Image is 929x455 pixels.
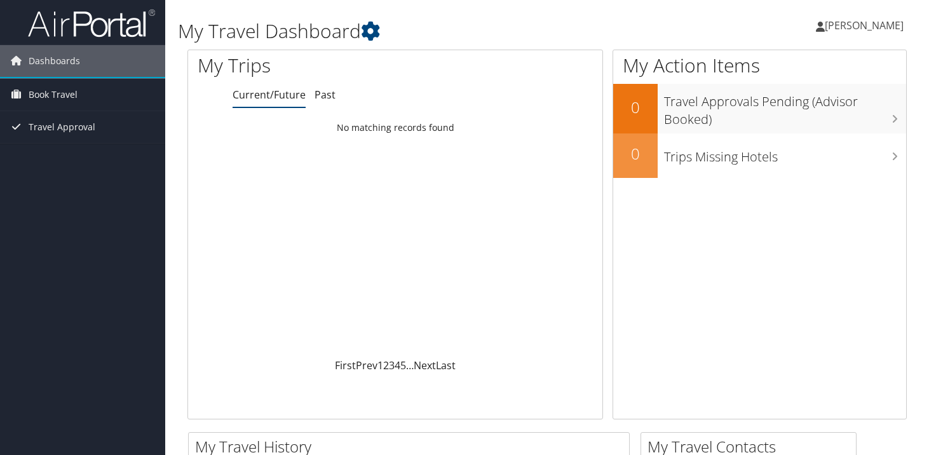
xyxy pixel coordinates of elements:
[406,358,414,372] span: …
[400,358,406,372] a: 5
[613,52,906,79] h1: My Action Items
[356,358,377,372] a: Prev
[198,52,420,79] h1: My Trips
[816,6,916,44] a: [PERSON_NAME]
[613,97,658,118] h2: 0
[315,88,336,102] a: Past
[29,79,78,111] span: Book Travel
[29,111,95,143] span: Travel Approval
[414,358,436,372] a: Next
[178,18,670,44] h1: My Travel Dashboard
[436,358,456,372] a: Last
[389,358,395,372] a: 3
[383,358,389,372] a: 2
[395,358,400,372] a: 4
[233,88,306,102] a: Current/Future
[664,142,906,166] h3: Trips Missing Hotels
[664,86,906,128] h3: Travel Approvals Pending (Advisor Booked)
[335,358,356,372] a: First
[377,358,383,372] a: 1
[29,45,80,77] span: Dashboards
[188,116,602,139] td: No matching records found
[613,84,906,133] a: 0Travel Approvals Pending (Advisor Booked)
[28,8,155,38] img: airportal-logo.png
[825,18,904,32] span: [PERSON_NAME]
[613,133,906,178] a: 0Trips Missing Hotels
[613,143,658,165] h2: 0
